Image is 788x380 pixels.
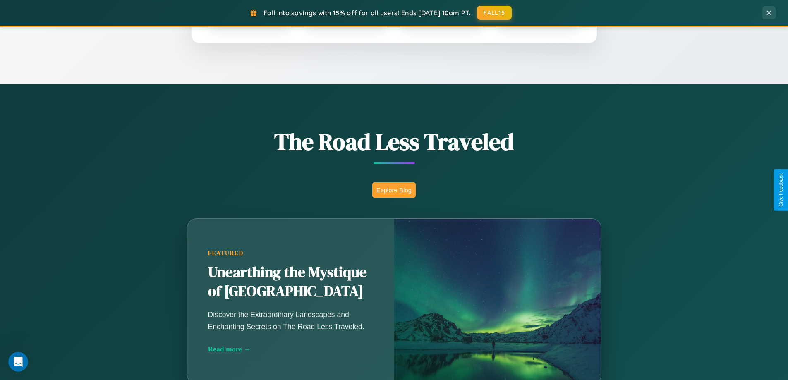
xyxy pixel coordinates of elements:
iframe: Intercom live chat [8,352,28,372]
div: Give Feedback [778,173,784,207]
span: Fall into savings with 15% off for all users! Ends [DATE] 10am PT. [263,9,471,17]
button: FALL15 [477,6,512,20]
div: Featured [208,250,374,257]
button: Explore Blog [372,182,416,198]
h1: The Road Less Traveled [146,126,642,158]
h2: Unearthing the Mystique of [GEOGRAPHIC_DATA] [208,263,374,301]
p: Discover the Extraordinary Landscapes and Enchanting Secrets on The Road Less Traveled. [208,309,374,332]
div: Read more → [208,345,374,354]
